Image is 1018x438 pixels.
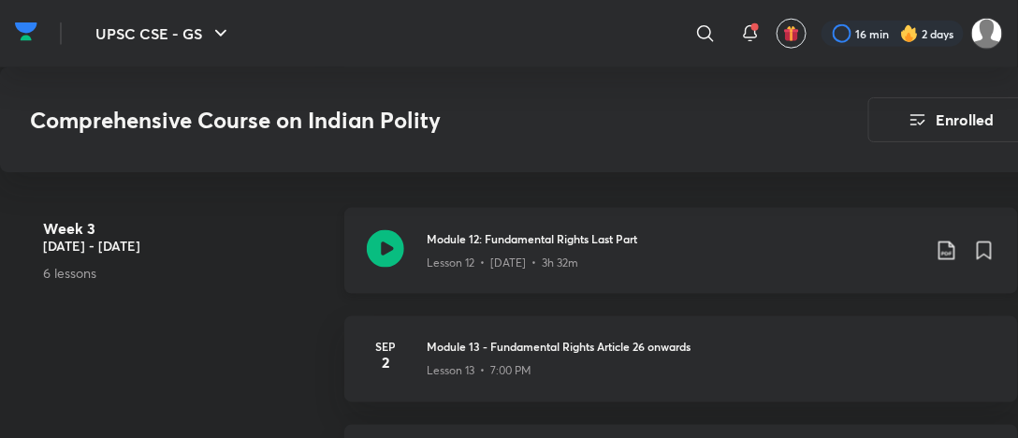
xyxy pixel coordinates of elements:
[427,230,921,247] h3: Module 12: Fundamental Rights Last Part
[43,220,329,235] h4: Week 3
[43,262,329,282] p: 6 lessons
[900,24,919,43] img: streak
[783,25,800,42] img: avatar
[367,356,404,371] h4: 2
[971,18,1003,50] img: ADITYA
[777,19,807,49] button: avatar
[344,316,1018,425] a: Sep2Module 13 - Fundamental Rights Article 26 onwardsLesson 13 • 7:00 PM
[15,18,37,51] a: Company Logo
[15,18,37,46] img: Company Logo
[30,107,763,134] h3: Comprehensive Course on Indian Polity
[427,363,531,380] p: Lesson 13 • 7:00 PM
[427,339,996,356] h3: Module 13 - Fundamental Rights Article 26 onwards
[344,208,1018,316] a: Module 12: Fundamental Rights Last PartLesson 12 • [DATE] • 3h 32m
[367,339,404,356] h6: Sep
[43,235,329,255] h5: [DATE] - [DATE]
[427,255,578,271] p: Lesson 12 • [DATE] • 3h 32m
[84,15,243,52] button: UPSC CSE - GS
